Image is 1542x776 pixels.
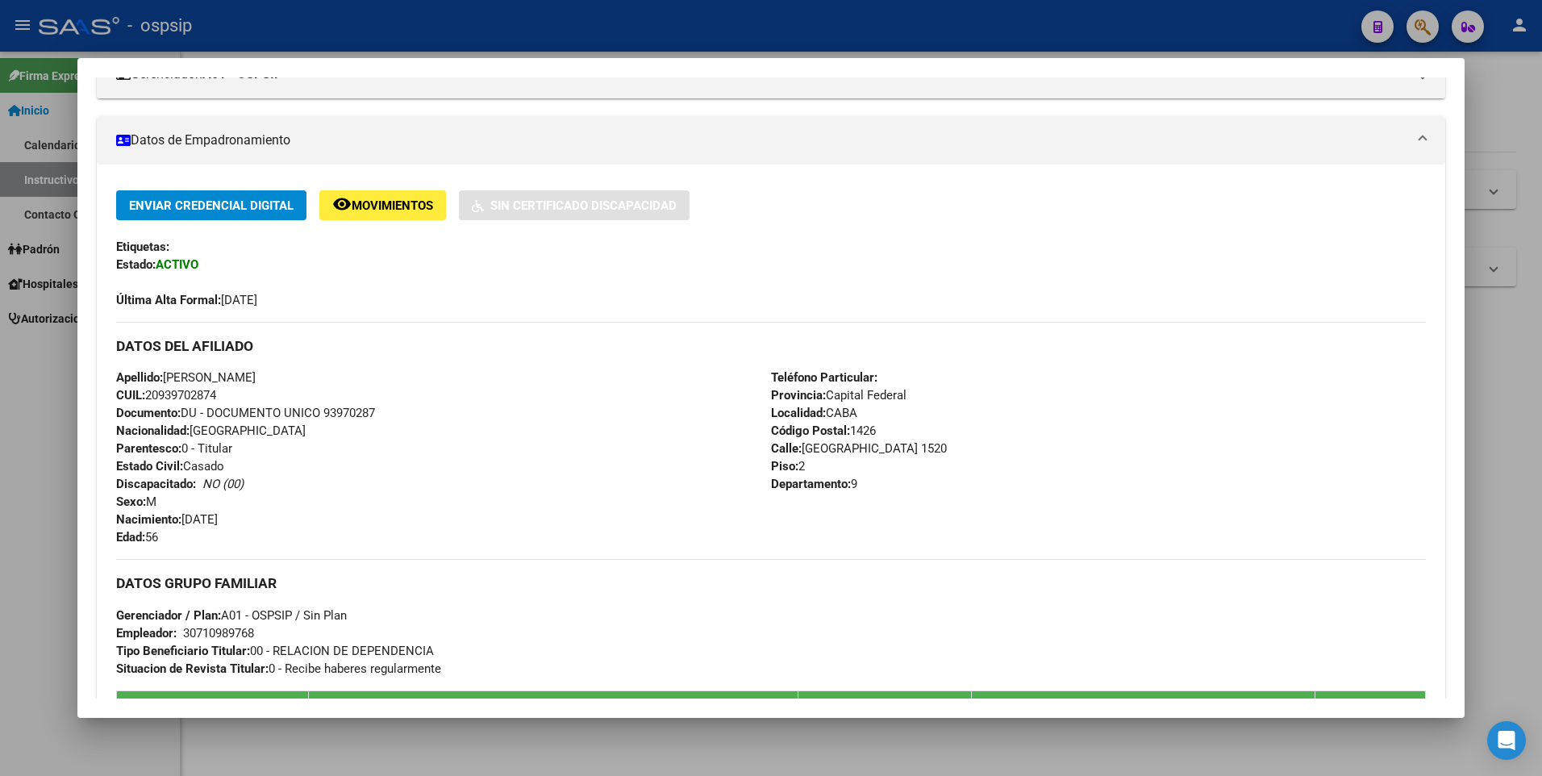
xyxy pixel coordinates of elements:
span: A01 - OSPSIP / Sin Plan [116,608,347,623]
span: [DATE] [116,293,257,307]
span: [PERSON_NAME] [116,370,256,385]
strong: Teléfono Particular: [771,370,877,385]
button: Sin Certificado Discapacidad [459,190,690,220]
strong: Parentesco: [116,441,181,456]
th: Parentesco [971,690,1315,728]
strong: Nacimiento: [116,512,181,527]
span: Casado [116,459,224,474]
i: NO (00) [202,477,244,491]
span: Enviar Credencial Digital [129,198,294,213]
strong: Documento: [116,406,181,420]
th: Nacimiento [798,690,972,728]
span: 0 - Recibe haberes regularmente [116,661,441,676]
strong: Situacion de Revista Titular: [116,661,269,676]
strong: Empleador: [116,626,177,640]
th: Nombre [309,690,798,728]
th: CUIL [116,690,308,728]
strong: Localidad: [771,406,826,420]
span: Capital Federal [771,388,906,403]
span: 20939702874 [116,388,216,403]
strong: Nacionalidad: [116,423,190,438]
strong: Apellido: [116,370,163,385]
strong: Departamento: [771,477,851,491]
strong: Piso: [771,459,798,474]
span: 00 - RELACION DE DEPENDENCIA [116,644,434,658]
strong: Etiquetas: [116,240,169,254]
div: 30710989768 [183,624,254,642]
span: 2 [771,459,805,474]
h3: DATOS GRUPO FAMILIAR [116,574,1427,592]
strong: Provincia: [771,388,826,403]
h3: DATOS DEL AFILIADO [116,337,1427,355]
strong: Discapacitado: [116,477,196,491]
strong: Última Alta Formal: [116,293,221,307]
strong: Estado: [116,257,156,272]
strong: Edad: [116,530,145,544]
span: M [116,494,156,509]
span: 56 [116,530,158,544]
button: Movimientos [319,190,446,220]
span: CABA [771,406,857,420]
div: Open Intercom Messenger [1487,721,1526,760]
mat-panel-title: Datos de Empadronamiento [116,131,1407,150]
mat-icon: remove_red_eye [332,194,352,214]
strong: Código Postal: [771,423,850,438]
mat-expansion-panel-header: Datos de Empadronamiento [97,116,1446,165]
button: Enviar Credencial Digital [116,190,306,220]
strong: Tipo Beneficiario Titular: [116,644,250,658]
span: 0 - Titular [116,441,232,456]
span: 9 [771,477,857,491]
strong: CUIL: [116,388,145,403]
span: Movimientos [352,198,433,213]
span: [GEOGRAPHIC_DATA] [116,423,306,438]
span: [GEOGRAPHIC_DATA] 1520 [771,441,947,456]
span: Sin Certificado Discapacidad [490,198,677,213]
span: DU - DOCUMENTO UNICO 93970287 [116,406,375,420]
strong: Sexo: [116,494,146,509]
strong: Calle: [771,441,802,456]
span: [DATE] [116,512,218,527]
strong: Estado Civil: [116,459,183,474]
span: 1426 [771,423,876,438]
strong: ACTIVO [156,257,198,272]
th: Activo [1315,690,1426,728]
strong: Gerenciador / Plan: [116,608,221,623]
